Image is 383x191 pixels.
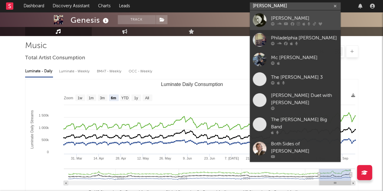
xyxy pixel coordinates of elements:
span: Total Artist Consumption [25,54,85,62]
text: YTD [121,96,128,100]
text: Zoom [64,96,73,100]
text: 15. Sep [337,156,348,160]
text: 1y [134,96,138,100]
div: Genesis [71,15,110,25]
text: 0 [47,150,48,154]
text: 7. [DATE] [224,156,239,160]
button: Track [118,15,156,24]
div: OCC - Weekly [129,66,153,77]
div: Luminate - Daily [25,66,53,77]
text: 3m [100,96,105,100]
a: [PERSON_NAME] [250,162,341,181]
span: Music [25,42,47,50]
text: 23. Jun [204,156,215,160]
a: Mc [PERSON_NAME] [250,50,341,69]
text: Luminate Daily Streams [30,110,34,149]
div: Mc [PERSON_NAME] [271,54,338,61]
a: [PERSON_NAME] [250,10,341,30]
div: The [PERSON_NAME] Big Band [271,116,338,131]
div: BMAT - Weekly [97,66,123,77]
div: Both Sides of [PERSON_NAME] [271,140,338,155]
div: [PERSON_NAME] [271,15,338,22]
a: [PERSON_NAME] Duet with [PERSON_NAME] [250,89,341,113]
div: The [PERSON_NAME] 3 [271,74,338,81]
text: 1m [88,96,94,100]
text: 26. May [159,156,171,160]
div: Luminate - Weekly [59,66,91,77]
text: 1 000k [38,126,49,130]
text: 31. Mar [71,156,82,160]
div: Philadelphia [PERSON_NAME] [271,34,338,41]
text: 21. [DATE] [246,156,262,160]
text: 14. Apr [93,156,104,160]
text: 6m [111,96,116,100]
text: All [145,96,149,100]
text: 28. Apr [115,156,126,160]
text: 500k [41,138,49,142]
text: 12. May [137,156,149,160]
div: [PERSON_NAME] Duet with [PERSON_NAME] [271,92,338,107]
a: The [PERSON_NAME] Big Band [250,113,341,137]
input: Search for artists [250,2,341,10]
text: Luminate Daily Consumption [161,82,223,87]
a: Philadelphia [PERSON_NAME] [250,30,341,50]
text: 1 500k [38,114,49,117]
text: 1w [78,96,82,100]
a: The [PERSON_NAME] 3 [250,69,341,89]
a: Both Sides of [PERSON_NAME] [250,137,341,162]
text: 9. Jun [183,156,192,160]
